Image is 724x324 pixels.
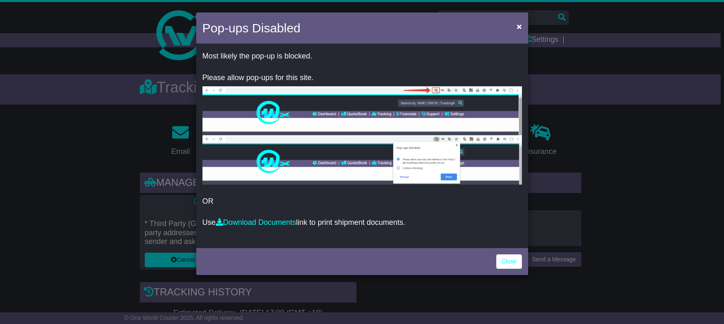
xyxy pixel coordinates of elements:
[202,135,522,185] img: allow-popup-2.png
[512,18,526,35] button: Close
[496,254,522,269] a: Close
[202,52,522,61] p: Most likely the pop-up is blocked.
[202,19,301,37] h4: Pop-ups Disabled
[196,46,528,246] div: OR
[216,218,296,227] a: Download Documents
[202,86,522,135] img: allow-popup-1.png
[202,73,522,83] p: Please allow pop-ups for this site.
[202,218,522,227] p: Use link to print shipment documents.
[517,22,522,31] span: ×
